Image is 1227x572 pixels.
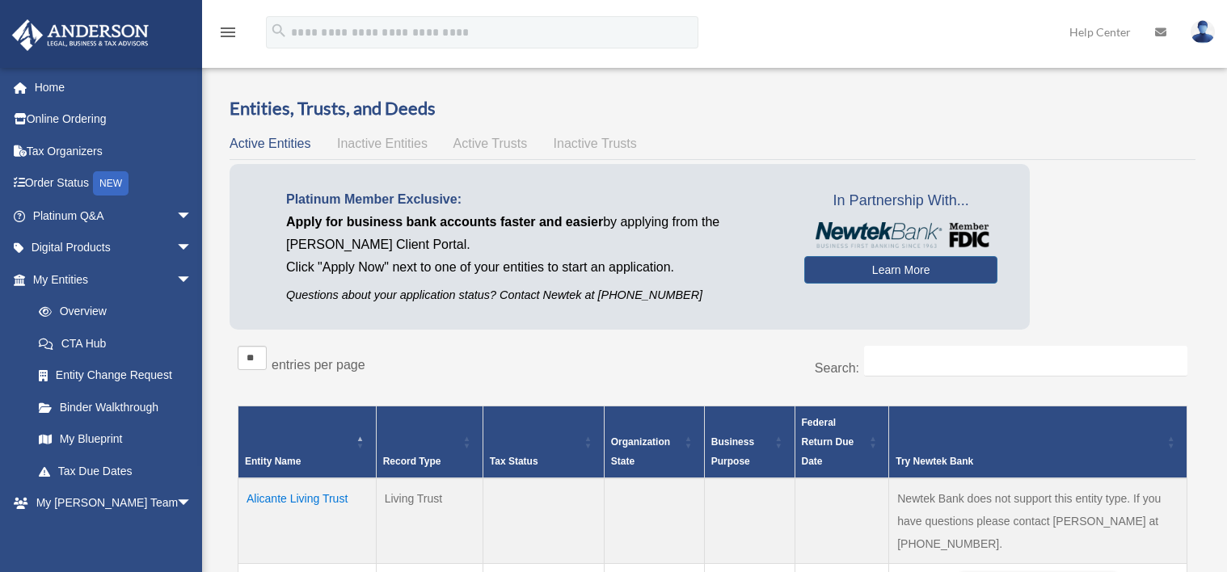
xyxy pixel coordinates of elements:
th: Record Type: Activate to sort [376,406,483,478]
td: Newtek Bank does not support this entity type. If you have questions please contact [PERSON_NAME]... [889,478,1187,564]
span: Inactive Trusts [554,137,637,150]
th: Federal Return Due Date: Activate to sort [795,406,889,478]
span: Entity Name [245,456,301,467]
span: Tax Status [490,456,538,467]
img: User Pic [1191,20,1215,44]
div: Try Newtek Bank [896,452,1162,471]
a: Platinum Q&Aarrow_drop_down [11,200,217,232]
span: arrow_drop_down [176,487,209,520]
a: menu [218,28,238,42]
a: Online Ordering [11,103,217,136]
i: menu [218,23,238,42]
label: entries per page [272,358,365,372]
span: arrow_drop_down [176,200,209,233]
a: Tax Organizers [11,135,217,167]
th: Business Purpose: Activate to sort [704,406,795,478]
label: Search: [815,361,859,375]
th: Tax Status: Activate to sort [483,406,604,478]
p: Questions about your application status? Contact Newtek at [PHONE_NUMBER] [286,285,780,305]
a: My Blueprint [23,423,209,456]
span: Active Entities [230,137,310,150]
img: NewtekBankLogoSM.png [812,222,989,248]
span: arrow_drop_down [176,232,209,265]
a: Tax Due Dates [23,455,209,487]
td: Living Trust [376,478,483,564]
td: Alicante Living Trust [238,478,377,564]
th: Try Newtek Bank : Activate to sort [889,406,1187,478]
a: Overview [23,296,200,328]
a: My Entitiesarrow_drop_down [11,263,209,296]
span: arrow_drop_down [176,263,209,297]
a: My [PERSON_NAME] Teamarrow_drop_down [11,487,217,519]
span: Active Trusts [453,137,528,150]
span: Federal Return Due Date [802,417,854,467]
div: NEW [93,171,129,196]
i: search [270,22,288,40]
a: Learn More [804,256,997,284]
h3: Entities, Trusts, and Deeds [230,96,1195,121]
th: Organization State: Activate to sort [604,406,704,478]
a: Binder Walkthrough [23,391,209,423]
span: Apply for business bank accounts faster and easier [286,215,603,229]
a: Home [11,71,217,103]
a: Order StatusNEW [11,167,217,200]
p: Platinum Member Exclusive: [286,188,780,211]
span: In Partnership With... [804,188,997,214]
th: Entity Name: Activate to invert sorting [238,406,377,478]
p: Click "Apply Now" next to one of your entities to start an application. [286,256,780,279]
span: Inactive Entities [337,137,428,150]
p: by applying from the [PERSON_NAME] Client Portal. [286,211,780,256]
img: Anderson Advisors Platinum Portal [7,19,154,51]
a: CTA Hub [23,327,209,360]
a: Digital Productsarrow_drop_down [11,232,217,264]
span: Organization State [611,436,670,467]
span: Record Type [383,456,441,467]
a: Entity Change Request [23,360,209,392]
span: Business Purpose [711,436,754,467]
